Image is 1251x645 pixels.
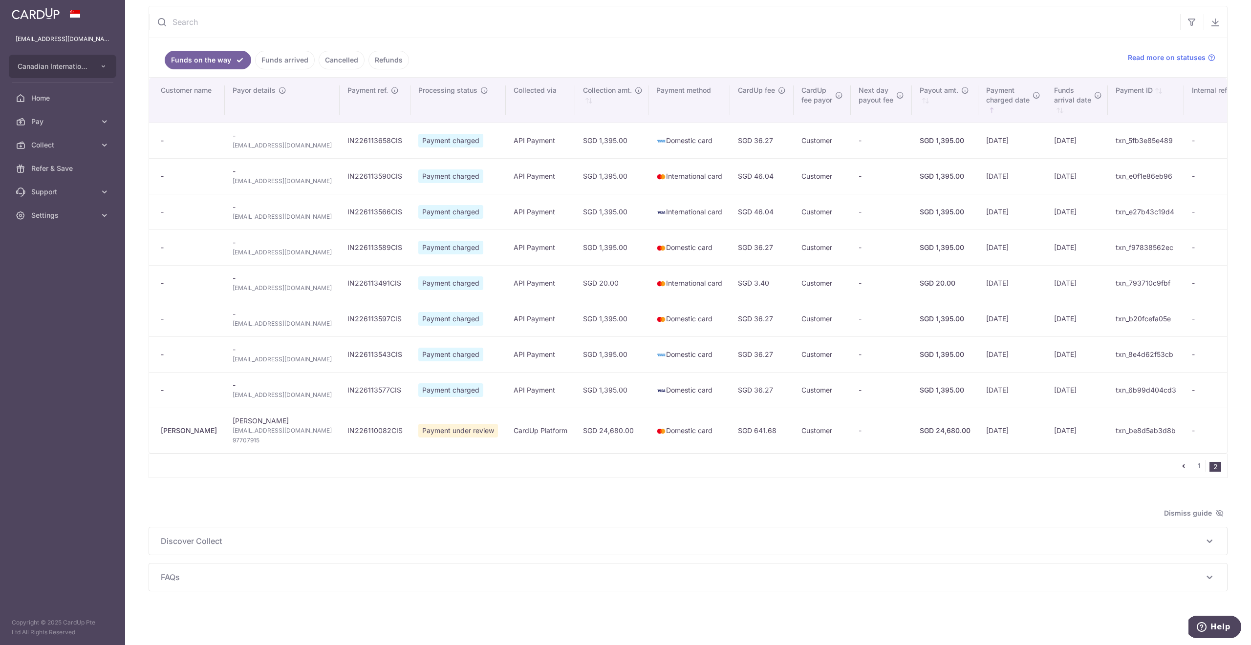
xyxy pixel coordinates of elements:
[233,212,332,222] span: [EMAIL_ADDRESS][DOMAIN_NAME]
[851,265,912,301] td: -
[418,424,498,437] span: Payment under review
[31,117,96,126] span: Pay
[225,301,340,336] td: -
[794,194,851,229] td: Customer
[730,372,794,408] td: SGD 36.27
[340,301,410,336] td: IN226113597CIS
[31,210,96,220] span: Settings
[851,194,912,229] td: -
[794,372,851,408] td: Customer
[1046,229,1108,265] td: [DATE]
[1046,372,1108,408] td: [DATE]
[978,229,1046,265] td: [DATE]
[648,78,730,123] th: Payment method
[340,123,410,158] td: IN226113658CIS
[506,372,575,408] td: API Payment
[575,336,648,372] td: SGD 1,395.00
[233,426,332,436] span: [EMAIL_ADDRESS][DOMAIN_NAME]
[859,85,893,105] span: Next day payout fee
[1108,78,1184,123] th: Payment ID: activate to sort column ascending
[340,78,410,123] th: Payment ref.
[418,241,483,254] span: Payment charged
[575,301,648,336] td: SGD 1,395.00
[920,314,971,324] div: SGD 1,395.00
[149,78,225,123] th: Customer name
[161,243,217,252] div: -
[648,229,730,265] td: Domestic card
[161,207,217,217] div: -
[22,7,42,16] span: Help
[1128,53,1206,62] span: Read more on statuses
[575,408,648,453] td: SGD 24,680.00
[920,171,971,181] div: SGD 1,395.00
[1046,301,1108,336] td: [DATE]
[656,350,666,360] img: american-express-sm-c955881869ff4294d00fd038735fb651958d7f10184fcf1bed3b24c57befb5f2.png
[1108,229,1184,265] td: txn_f97838562ec
[648,194,730,229] td: International card
[31,164,96,173] span: Refer & Save
[978,123,1046,158] td: [DATE]
[31,187,96,197] span: Support
[1108,336,1184,372] td: txn_8e4d62f53cb
[648,123,730,158] td: Domestic card
[1184,301,1251,336] td: -
[1046,265,1108,301] td: [DATE]
[418,169,483,183] span: Payment charged
[1209,462,1221,472] li: 2
[978,194,1046,229] td: [DATE]
[1164,507,1224,519] span: Dismiss guide
[920,385,971,395] div: SGD 1,395.00
[851,123,912,158] td: -
[506,78,575,123] th: Collected via
[583,85,632,95] span: Collection amt.
[225,265,340,301] td: -
[225,336,340,372] td: -
[978,78,1046,123] th: Paymentcharged date : activate to sort column ascending
[575,78,648,123] th: Collection amt. : activate to sort column ascending
[1108,194,1184,229] td: txn_e27b43c19d4
[340,158,410,194] td: IN226113590CIS
[851,408,912,453] td: -
[648,408,730,453] td: Domestic card
[31,140,96,150] span: Collect
[986,85,1030,105] span: Payment charged date
[794,336,851,372] td: Customer
[656,314,666,324] img: mastercard-sm-87a3fd1e0bddd137fecb07648320f44c262e2538e7db6024463105ddbc961eb2.png
[656,426,666,436] img: mastercard-sm-87a3fd1e0bddd137fecb07648320f44c262e2538e7db6024463105ddbc961eb2.png
[851,301,912,336] td: -
[225,158,340,194] td: -
[161,535,1204,547] span: Discover Collect
[648,372,730,408] td: Domestic card
[340,265,410,301] td: IN226113491CIS
[648,265,730,301] td: International card
[1054,85,1091,105] span: Funds arrival date
[410,78,506,123] th: Processing status
[233,436,332,445] span: 97707915
[648,301,730,336] td: Domestic card
[851,336,912,372] td: -
[1188,616,1241,640] iframe: Opens a widget where you can find more information
[656,136,666,146] img: american-express-sm-c955881869ff4294d00fd038735fb651958d7f10184fcf1bed3b24c57befb5f2.png
[656,172,666,182] img: mastercard-sm-87a3fd1e0bddd137fecb07648320f44c262e2538e7db6024463105ddbc961eb2.png
[978,408,1046,453] td: [DATE]
[340,336,410,372] td: IN226113543CIS
[920,85,958,95] span: Payout amt.
[794,265,851,301] td: Customer
[1184,336,1251,372] td: -
[1193,460,1205,472] a: 1
[418,348,483,361] span: Payment charged
[18,62,90,71] span: Canadian International School Pte Ltd
[1108,301,1184,336] td: txn_b20fcefa05e
[1184,194,1251,229] td: -
[418,85,477,95] span: Processing status
[730,265,794,301] td: SGD 3.40
[418,312,483,326] span: Payment charged
[165,51,251,69] a: Funds on the way
[794,301,851,336] td: Customer
[801,85,832,105] span: CardUp fee payor
[794,408,851,453] td: Customer
[920,426,971,436] div: SGD 24,680.00
[233,141,332,150] span: [EMAIL_ADDRESS][DOMAIN_NAME]
[506,301,575,336] td: API Payment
